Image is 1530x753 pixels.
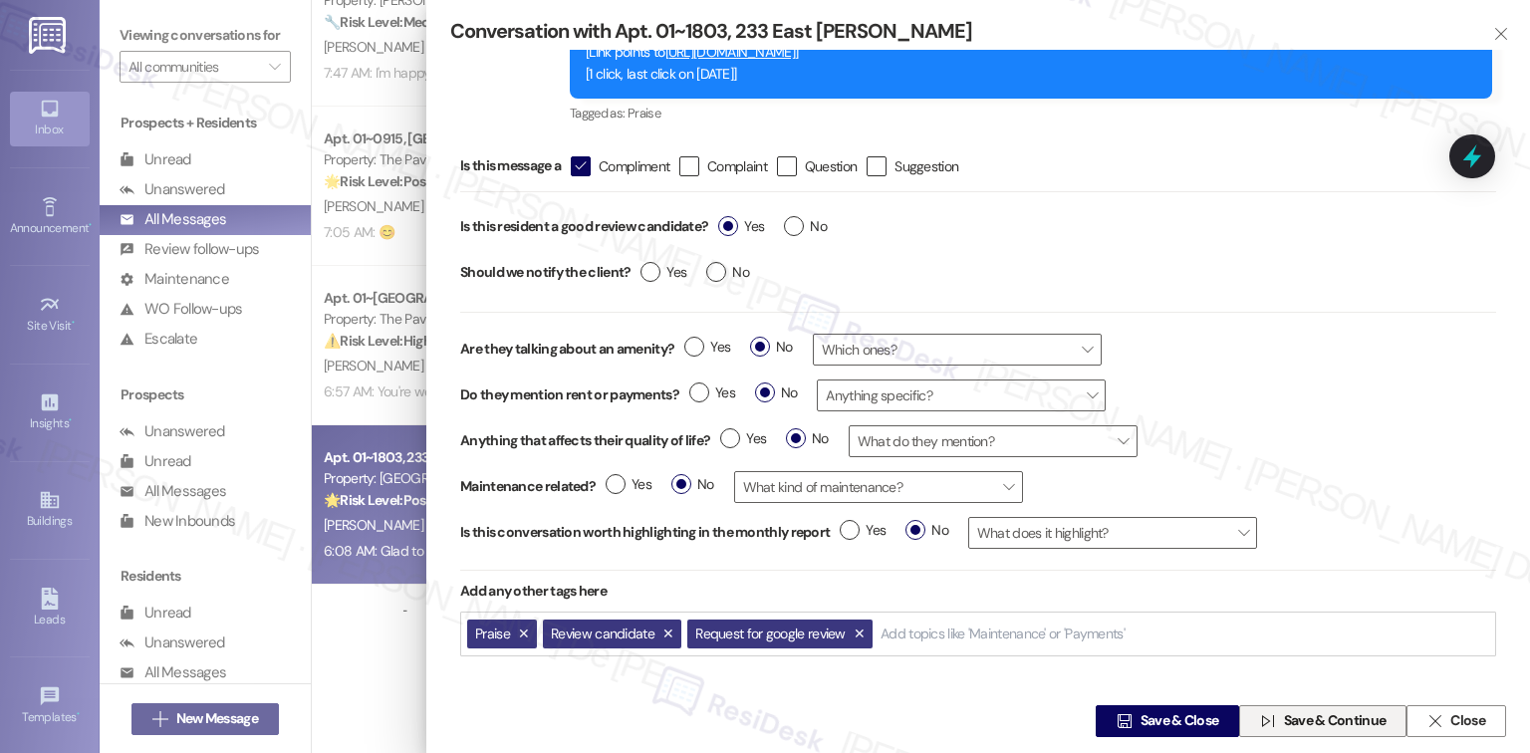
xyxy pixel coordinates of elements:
[784,216,827,237] span: No
[1406,705,1506,737] button: Close
[460,430,710,451] label: Anything that affects their quality of life?
[665,43,795,61] a: [URL][DOMAIN_NAME]
[695,625,846,642] span: Request for google review
[905,520,948,541] span: No
[817,379,1106,411] span: Anything specific?
[1141,711,1219,732] span: Save & Close
[968,517,1257,549] span: What does it highlight?
[671,474,714,495] span: No
[467,620,537,648] button: Praise
[1427,713,1442,729] i: 
[689,382,735,403] span: Yes
[805,156,857,176] span: Question
[849,425,1138,457] span: What do they mention?
[1260,713,1275,729] i: 
[720,428,766,449] span: Yes
[460,522,830,543] label: Is this conversation worth highlighting in the monthly report
[1096,705,1239,737] button: Save & Close
[450,18,1460,45] div: Conversation with Apt. 01~1803, 233 East [PERSON_NAME]
[786,428,829,449] span: No
[687,620,873,648] button: Request for google review
[599,156,669,176] span: Compliment
[755,382,798,403] span: No
[460,339,674,360] label: Are they talking about an amenity?
[684,337,730,358] span: Yes
[460,384,679,405] label: Do they mention rent or payments?
[718,216,764,237] span: Yes
[1239,705,1406,737] button: Save & Continue
[475,625,510,642] span: Praise
[460,571,1496,612] div: Add any other tags here
[734,471,1023,503] span: What kind of maintenance?
[894,156,958,176] span: Suggestion
[570,99,1492,127] div: Tagged as:
[574,155,587,176] i: 
[1450,711,1485,732] span: Close
[1493,26,1508,42] i: 
[606,474,651,495] span: Yes
[460,257,631,288] label: Should we notify the client?
[460,211,708,242] label: Is this resident a good review candidate?
[460,155,561,176] span: Is this message a
[543,620,681,648] button: Review candidate
[840,520,886,541] span: Yes
[750,337,793,358] span: No
[640,262,686,283] span: Yes
[1284,711,1387,732] span: Save & Continue
[460,476,596,497] label: Maintenance related?
[707,156,767,176] span: Complaint
[706,262,749,283] span: No
[813,334,1102,366] span: Which ones?
[551,625,654,642] span: Review candidate
[628,105,660,122] span: Praise
[881,626,1128,642] input: Add topics like 'Maintenance' or 'Payments'
[1117,713,1132,729] i: 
